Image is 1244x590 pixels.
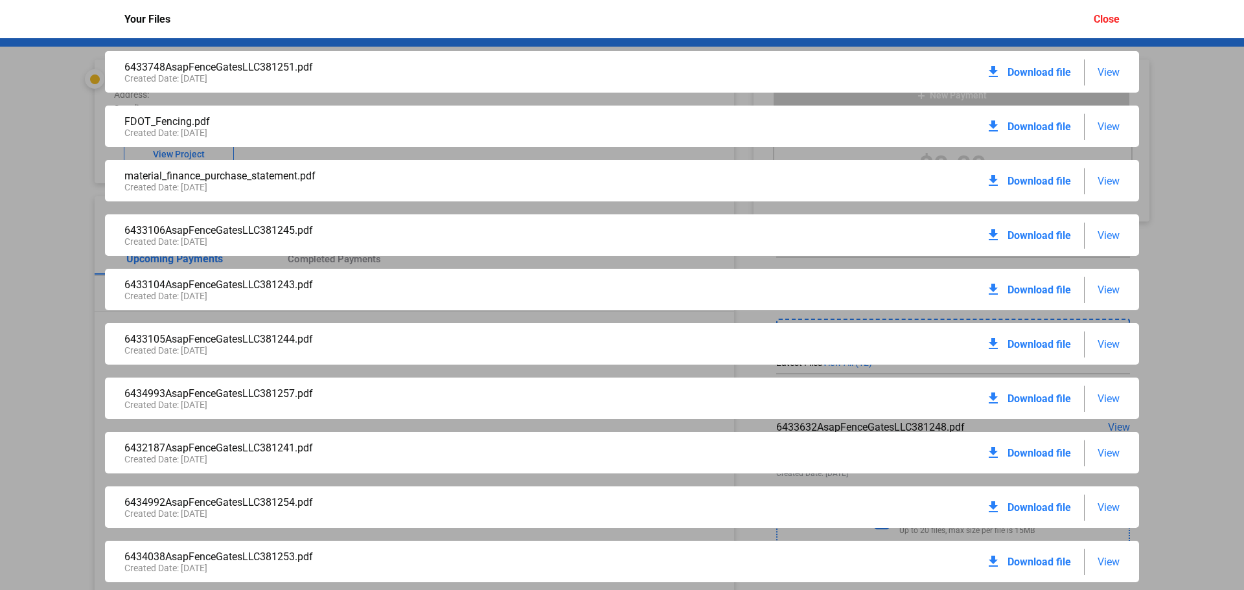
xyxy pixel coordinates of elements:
[1008,175,1071,187] span: Download file
[985,282,1001,297] mat-icon: download
[1008,284,1071,296] span: Download file
[1008,556,1071,568] span: Download file
[124,128,622,138] div: Created Date: [DATE]
[124,291,622,301] div: Created Date: [DATE]
[124,454,622,464] div: Created Date: [DATE]
[985,554,1001,569] mat-icon: download
[1094,13,1120,25] div: Close
[124,224,622,236] div: 6433106AsapFenceGatesLLC381245.pdf
[124,182,622,192] div: Created Date: [DATE]
[124,550,622,563] div: 6434038AsapFenceGatesLLC381253.pdf
[124,508,622,519] div: Created Date: [DATE]
[985,391,1001,406] mat-icon: download
[124,278,622,291] div: 6433104AsapFenceGatesLLC381243.pdf
[985,445,1001,460] mat-icon: download
[985,499,1001,515] mat-icon: download
[1098,338,1120,350] span: View
[1008,229,1071,242] span: Download file
[124,442,622,454] div: 6432187AsapFenceGatesLLC381241.pdf
[124,563,622,573] div: Created Date: [DATE]
[124,400,622,410] div: Created Date: [DATE]
[1098,175,1120,187] span: View
[1098,284,1120,296] span: View
[124,73,622,84] div: Created Date: [DATE]
[1008,447,1071,459] span: Download file
[985,336,1001,352] mat-icon: download
[124,496,622,508] div: 6434992AsapFenceGatesLLC381254.pdf
[985,64,1001,80] mat-icon: download
[1008,338,1071,350] span: Download file
[124,387,622,400] div: 6434993AsapFenceGatesLLC381257.pdf
[1008,501,1071,514] span: Download file
[1098,501,1120,514] span: View
[1098,556,1120,568] span: View
[1098,447,1120,459] span: View
[124,115,622,128] div: FDOT_Fencing.pdf
[124,345,622,356] div: Created Date: [DATE]
[1098,229,1120,242] span: View
[1098,392,1120,405] span: View
[124,61,622,73] div: 6433748AsapFenceGatesLLC381251.pdf
[124,170,622,182] div: material_finance_purchase_statement.pdf
[124,236,622,247] div: Created Date: [DATE]
[1008,120,1071,133] span: Download file
[1008,66,1071,78] span: Download file
[124,13,170,25] div: Your Files
[124,333,622,345] div: 6433105AsapFenceGatesLLC381244.pdf
[1098,120,1120,133] span: View
[1008,392,1071,405] span: Download file
[1098,66,1120,78] span: View
[985,173,1001,188] mat-icon: download
[985,119,1001,134] mat-icon: download
[985,227,1001,243] mat-icon: download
